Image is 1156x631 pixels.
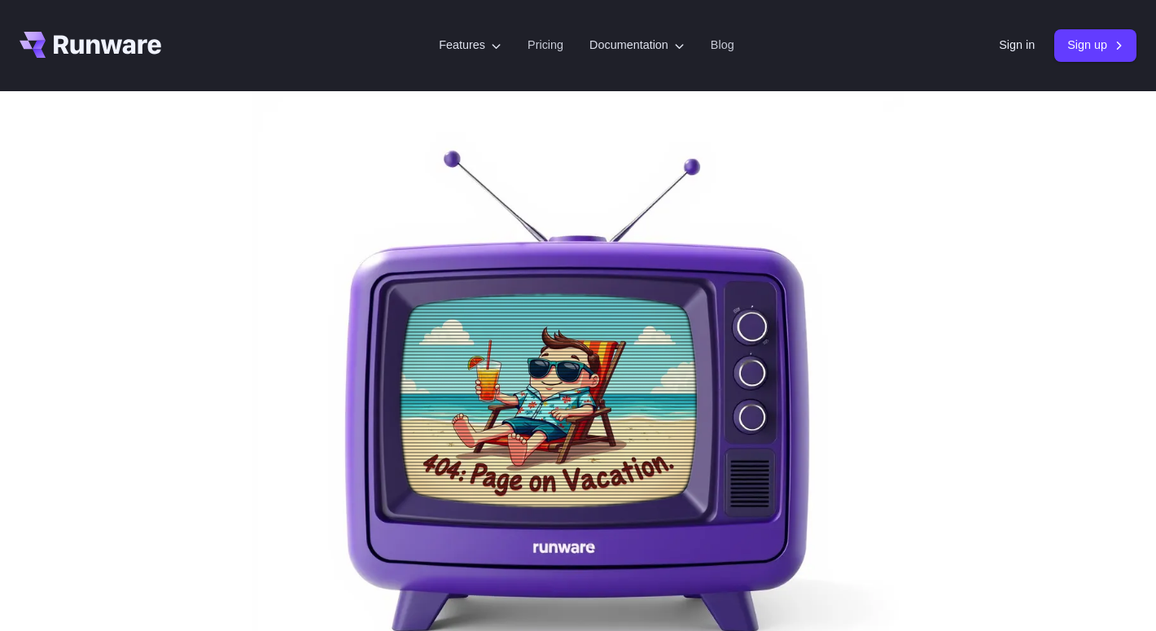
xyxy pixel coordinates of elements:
[528,36,563,55] a: Pricing
[1054,29,1136,61] a: Sign up
[711,36,734,55] a: Blog
[999,36,1035,55] a: Sign in
[439,36,501,55] label: Features
[589,36,685,55] label: Documentation
[20,32,161,58] a: Go to /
